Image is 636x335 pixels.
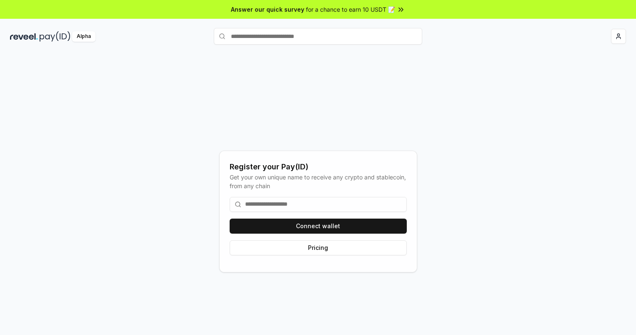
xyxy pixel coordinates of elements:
button: Pricing [230,240,407,255]
div: Alpha [72,31,95,42]
img: reveel_dark [10,31,38,42]
button: Connect wallet [230,219,407,234]
div: Get your own unique name to receive any crypto and stablecoin, from any chain [230,173,407,190]
span: Answer our quick survey [231,5,304,14]
div: Register your Pay(ID) [230,161,407,173]
img: pay_id [40,31,70,42]
span: for a chance to earn 10 USDT 📝 [306,5,395,14]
